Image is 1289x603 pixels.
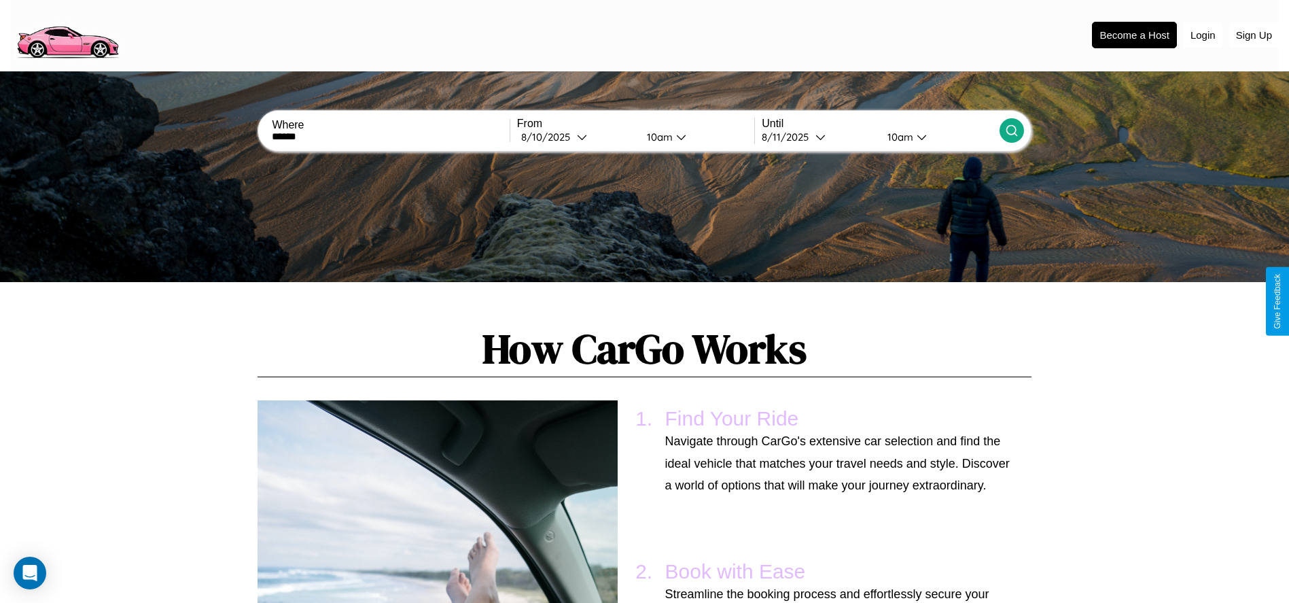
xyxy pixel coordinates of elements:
[1229,22,1279,48] button: Sign Up
[658,400,1018,503] li: Find Your Ride
[521,131,577,143] div: 8 / 10 / 2025
[272,119,509,131] label: Where
[14,557,46,589] div: Open Intercom Messenger
[10,5,124,62] img: logo
[1273,274,1282,329] div: Give Feedback
[1092,22,1177,48] button: Become a Host
[762,131,815,143] div: 8 / 11 / 2025
[665,430,1011,496] p: Navigate through CarGo's extensive car selection and find the ideal vehicle that matches your tra...
[1184,22,1222,48] button: Login
[877,130,1000,144] button: 10am
[517,118,754,130] label: From
[762,118,999,130] label: Until
[636,130,755,144] button: 10am
[517,130,636,144] button: 8/10/2025
[640,131,676,143] div: 10am
[881,131,917,143] div: 10am
[258,321,1031,377] h1: How CarGo Works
